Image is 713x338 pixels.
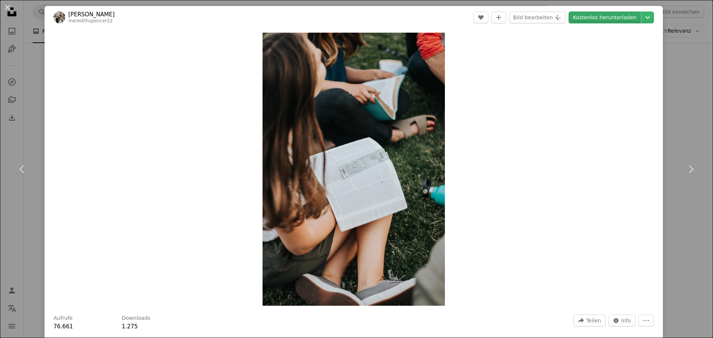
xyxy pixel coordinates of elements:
[641,12,654,23] button: Downloadgröße auswählen
[586,315,601,326] span: Teilen
[53,12,65,23] img: Zum Profil von Meredith Spencer
[122,323,138,330] span: 1.275
[68,18,113,23] a: meredithspencer22
[122,315,150,322] h3: Downloads
[609,315,636,326] button: Statistiken zu diesem Bild
[621,315,631,326] span: Info
[68,11,115,18] a: [PERSON_NAME]
[53,315,73,322] h3: Aufrufe
[53,323,73,330] span: 76.661
[638,315,654,326] button: Weitere Aktionen
[573,315,605,326] button: Dieses Bild teilen
[473,12,488,23] button: Gefällt mir
[491,12,506,23] button: Zu Kollektion hinzufügen
[668,134,713,205] a: Weiter
[509,12,566,23] button: Bild bearbeiten
[263,33,445,306] img: Eine Gruppe von Leuten, die auf dem Gras sitzen und ein Buch lesen
[569,12,641,23] a: Kostenlos herunterladen
[263,33,445,306] button: Dieses Bild heranzoomen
